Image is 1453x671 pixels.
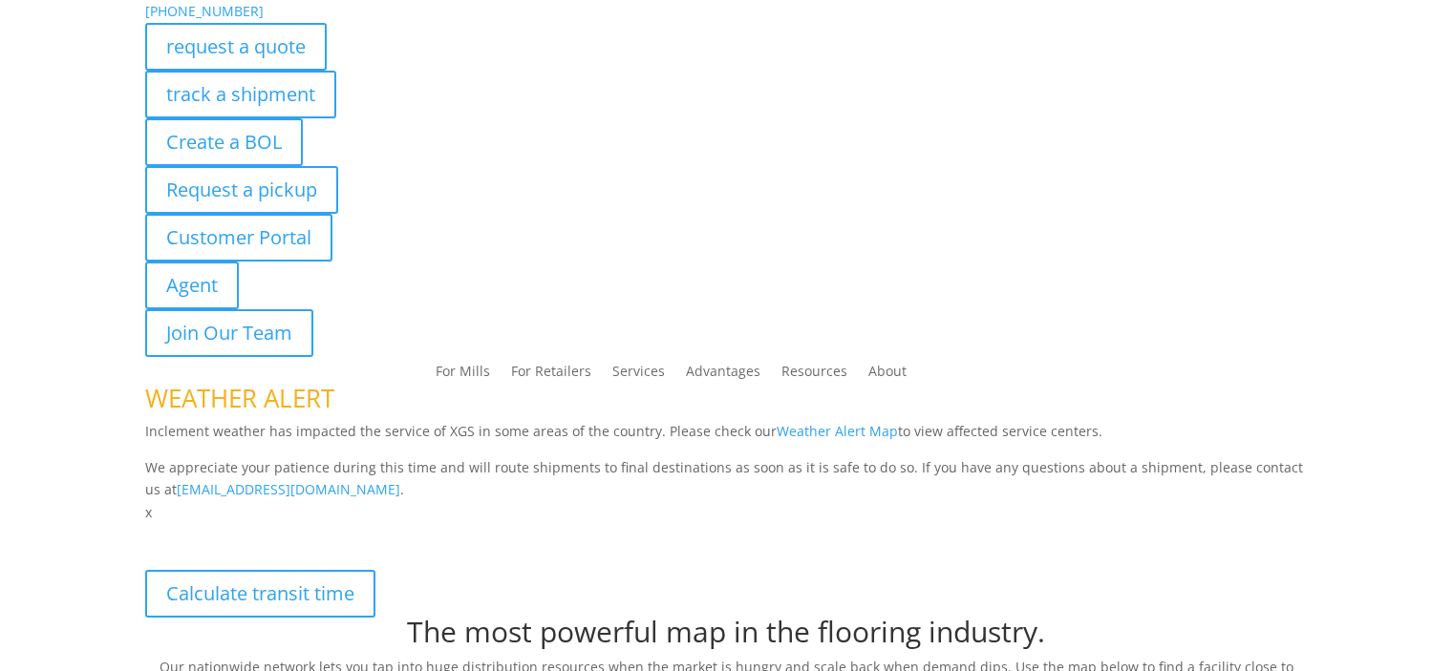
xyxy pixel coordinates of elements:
[612,365,665,386] a: Services
[511,365,591,386] a: For Retailers
[686,365,760,386] a: Advantages
[145,381,334,415] span: WEATHER ALERT
[145,71,336,118] a: track a shipment
[145,2,264,20] a: [PHONE_NUMBER]
[436,365,490,386] a: For Mills
[145,23,327,71] a: request a quote
[145,420,1308,456] p: Inclement weather has impacted the service of XGS in some areas of the country. Please check our ...
[145,524,1308,570] p: XGS Distribution Network
[145,309,313,357] a: Join Our Team
[145,166,338,214] a: Request a pickup
[145,618,1308,656] h1: The most powerful map in the flooring industry.
[145,501,1308,524] p: x
[145,118,303,166] a: Create a BOL
[177,480,400,498] a: [EMAIL_ADDRESS][DOMAIN_NAME]
[781,365,847,386] a: Resources
[868,365,907,386] a: About
[145,456,1308,502] p: We appreciate your patience during this time and will route shipments to final destinations as so...
[145,262,239,309] a: Agent
[145,570,375,618] a: Calculate transit time
[145,214,332,262] a: Customer Portal
[777,422,898,440] a: Weather Alert Map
